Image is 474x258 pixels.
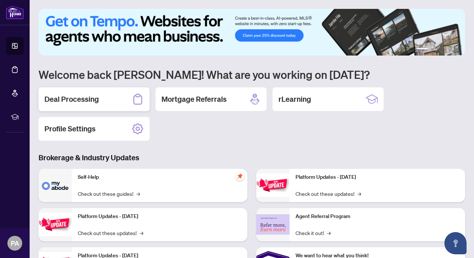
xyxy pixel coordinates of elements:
a: Check out these guides!→ [78,190,140,198]
button: 4 [443,48,446,51]
span: pushpin [236,172,244,181]
img: Slide 0 [39,9,465,56]
h2: Deal Processing [44,94,99,104]
img: Self-Help [39,169,72,202]
button: 5 [449,48,452,51]
a: Check it out!→ [296,229,331,237]
p: Self-Help [78,173,241,181]
h2: rLearning [278,94,311,104]
button: Open asap [444,232,467,254]
span: → [327,229,331,237]
span: PA [11,238,19,248]
button: 1 [416,48,428,51]
img: Platform Updates - September 16, 2025 [39,213,72,236]
span: → [357,190,361,198]
p: Platform Updates - [DATE] [296,173,459,181]
img: logo [6,6,24,19]
button: 6 [455,48,458,51]
span: → [140,229,143,237]
img: Agent Referral Program [256,214,290,235]
p: Platform Updates - [DATE] [78,212,241,221]
a: Check out these updates!→ [78,229,143,237]
h2: Mortgage Referrals [161,94,227,104]
img: Platform Updates - June 23, 2025 [256,174,290,197]
button: 2 [431,48,434,51]
h3: Brokerage & Industry Updates [39,153,465,163]
h1: Welcome back [PERSON_NAME]! What are you working on [DATE]? [39,67,465,81]
p: Agent Referral Program [296,212,459,221]
span: → [136,190,140,198]
a: Check out these updates!→ [296,190,361,198]
button: 3 [437,48,440,51]
h2: Profile Settings [44,124,96,134]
